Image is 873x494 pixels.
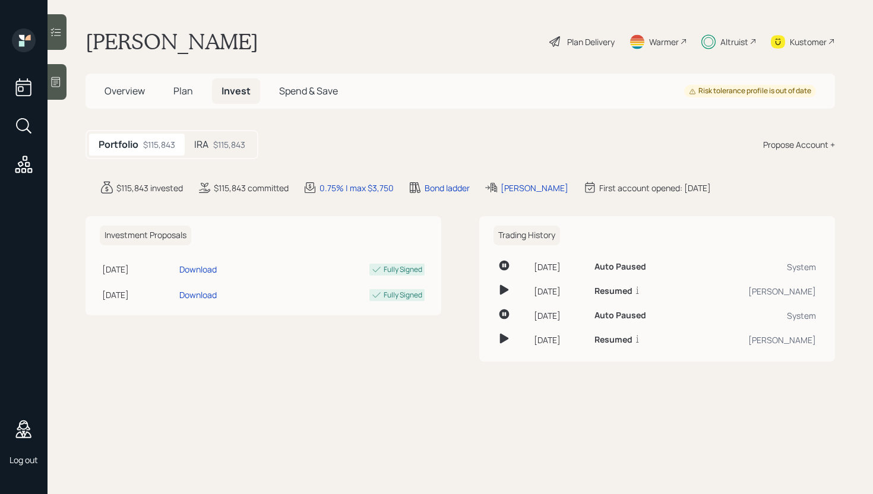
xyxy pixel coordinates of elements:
div: Log out [10,454,38,465]
div: [PERSON_NAME] [501,182,568,194]
h6: Investment Proposals [100,226,191,245]
div: Fully Signed [384,264,422,275]
span: Overview [105,84,145,97]
div: [PERSON_NAME] [697,334,816,346]
div: First account opened: [DATE] [599,182,711,194]
span: Invest [222,84,251,97]
div: [DATE] [534,261,585,273]
div: [DATE] [534,309,585,322]
div: $115,843 committed [214,182,289,194]
span: Plan [173,84,193,97]
div: Download [179,263,217,275]
div: Altruist [720,36,748,48]
div: [DATE] [534,334,585,346]
div: $115,843 [143,138,175,151]
div: Kustomer [790,36,827,48]
div: Plan Delivery [567,36,615,48]
div: $115,843 invested [116,182,183,194]
div: Download [179,289,217,301]
div: Propose Account + [763,138,835,151]
h5: IRA [194,139,208,150]
h6: Auto Paused [594,262,646,272]
div: Risk tolerance profile is out of date [689,86,811,96]
div: [DATE] [102,289,175,301]
div: Warmer [649,36,679,48]
div: Bond ladder [425,182,470,194]
h6: Resumed [594,286,632,296]
div: $115,843 [213,138,245,151]
h6: Resumed [594,335,632,345]
div: [DATE] [534,285,585,297]
div: [DATE] [102,263,175,275]
h6: Auto Paused [594,311,646,321]
div: 0.75% | max $3,750 [320,182,394,194]
div: System [697,261,816,273]
h5: Portfolio [99,139,138,150]
div: [PERSON_NAME] [697,285,816,297]
h1: [PERSON_NAME] [86,28,258,55]
span: Spend & Save [279,84,338,97]
h6: Trading History [494,226,560,245]
div: Fully Signed [384,290,422,300]
div: System [697,309,816,322]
